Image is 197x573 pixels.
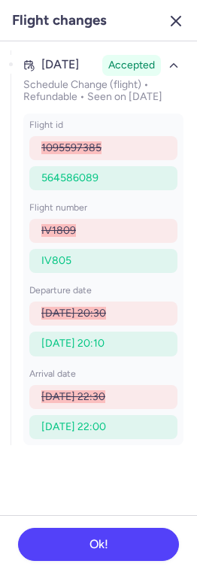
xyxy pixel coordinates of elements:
p: arrival date [29,368,177,379]
span: 1095597385 [41,141,102,154]
span: [DATE] 20:30 [41,307,106,320]
p: flight number [29,202,177,213]
span: [DATE] 20:10 [41,337,105,350]
span: 564586089 [41,171,98,184]
button: Ok! [18,528,179,561]
span: IV1809 [41,224,76,237]
button: [DATE]AcceptedSchedule Change (flight) • Refundable • Seen on [DATE] [19,50,188,108]
p: departure date [29,285,177,296]
span: IV805 [41,254,71,267]
time: [DATE] [41,58,79,71]
h3: Flight changes [12,12,107,29]
span: Ok! [89,538,108,551]
span: Accepted [108,58,155,73]
p: Schedule Change (flight) • Refundable • Seen on [DATE] [23,79,183,103]
p: flight id [29,120,177,130]
span: [DATE] 22:30 [41,390,105,403]
span: [DATE] 22:00 [41,420,106,433]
